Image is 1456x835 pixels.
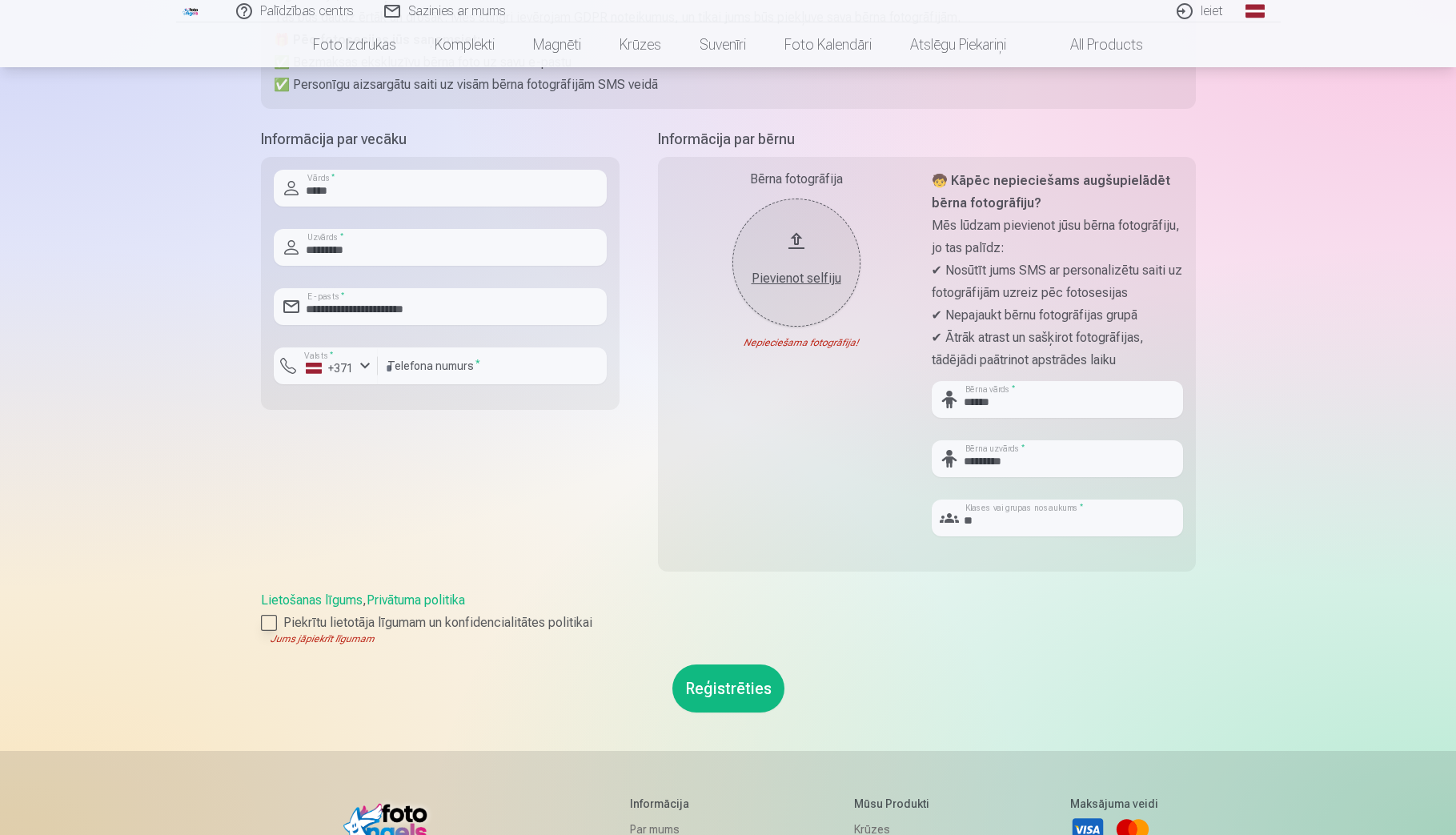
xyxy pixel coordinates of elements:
[672,664,784,713] button: Reģistrēties
[1070,796,1158,812] h5: Maksājuma veidi
[299,350,339,362] label: Valsts
[932,173,1170,211] strong: 🧒 Kāpēc nepieciešams augšupielādēt bērna fotogrāfiju?
[261,632,1196,645] div: Jums jāpiekrīt līgumam
[274,347,378,384] button: Valsts*+371
[630,796,723,812] h5: Informācija
[658,128,1196,151] h5: Informācija par bērnu
[748,269,844,288] div: Pievienot selfiju
[261,128,620,151] h5: Informācija par vecāku
[891,22,1025,67] a: Atslēgu piekariņi
[261,591,1196,645] div: ,
[932,304,1183,327] p: ✔ Nepajaukt bērnu fotogrāfijas grupā
[261,613,1196,632] label: Piekrītu lietotāja līgumam un konfidencialitātes politikai
[671,336,922,349] div: Nepieciešama fotogrāfija!
[1025,22,1162,67] a: All products
[732,199,860,327] button: Pievienot selfiju
[367,592,465,608] a: Privātuma politika
[671,170,922,189] div: Bērna fotogrāfija
[765,22,891,67] a: Foto kalendāri
[680,22,765,67] a: Suvenīri
[514,22,600,67] a: Magnēti
[274,74,1183,96] p: ✅ Personīgu aizsargātu saiti uz visām bērna fotogrāfijām SMS veidā
[932,259,1183,304] p: ✔ Nosūtīt jums SMS ar personalizētu saiti uz fotogrāfijām uzreiz pēc fotosesijas
[294,22,415,67] a: Foto izdrukas
[183,6,200,16] img: /fa1
[932,327,1183,371] p: ✔ Ātrāk atrast un sašķirot fotogrāfijas, tādējādi paātrinot apstrādes laiku
[306,360,354,376] div: +371
[854,796,938,812] h5: Mūsu produkti
[261,592,363,608] a: Lietošanas līgums
[415,22,514,67] a: Komplekti
[932,215,1183,259] p: Mēs lūdzam pievienot jūsu bērna fotogrāfiju, jo tas palīdz:
[600,22,680,67] a: Krūzes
